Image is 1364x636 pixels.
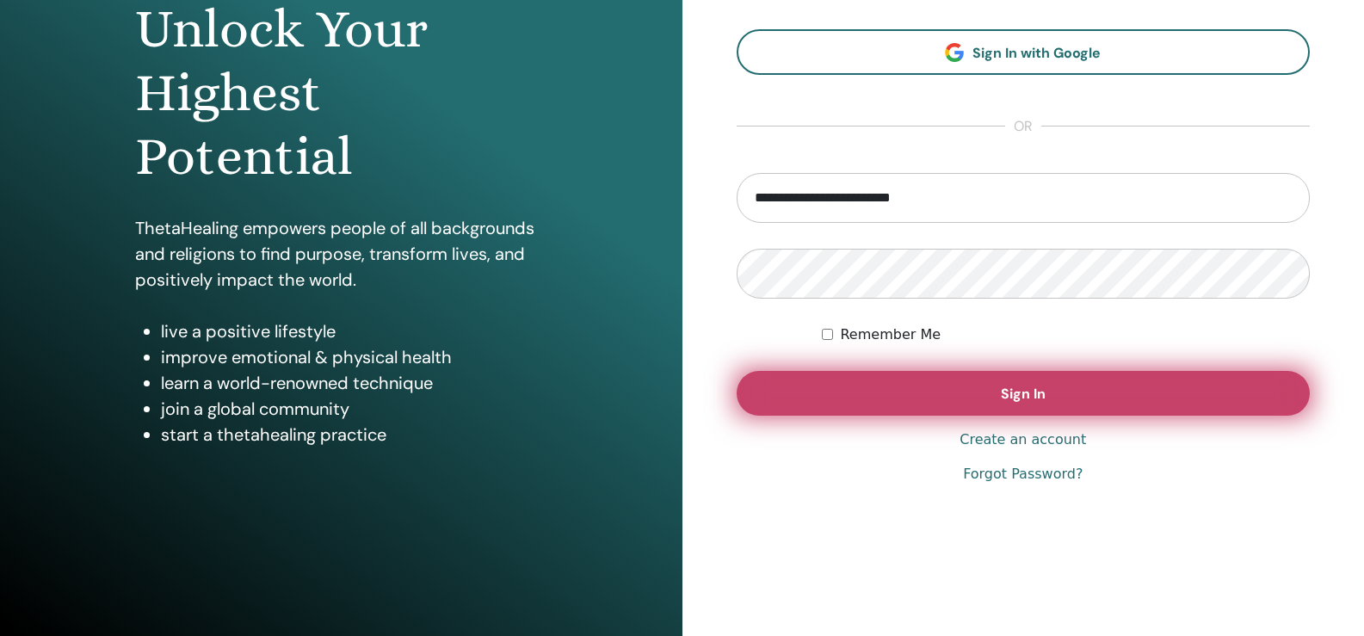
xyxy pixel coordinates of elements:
li: improve emotional & physical health [161,344,546,370]
p: ThetaHealing empowers people of all backgrounds and religions to find purpose, transform lives, a... [135,215,546,293]
li: join a global community [161,396,546,422]
a: Create an account [960,429,1086,450]
a: Sign In with Google [737,29,1311,75]
span: Sign In [1001,385,1046,403]
li: start a thetahealing practice [161,422,546,448]
div: Keep me authenticated indefinitely or until I manually logout [822,324,1310,345]
li: learn a world-renowned technique [161,370,546,396]
span: or [1005,116,1041,137]
button: Sign In [737,371,1311,416]
a: Forgot Password? [963,464,1083,485]
span: Sign In with Google [972,44,1101,62]
label: Remember Me [840,324,941,345]
li: live a positive lifestyle [161,318,546,344]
